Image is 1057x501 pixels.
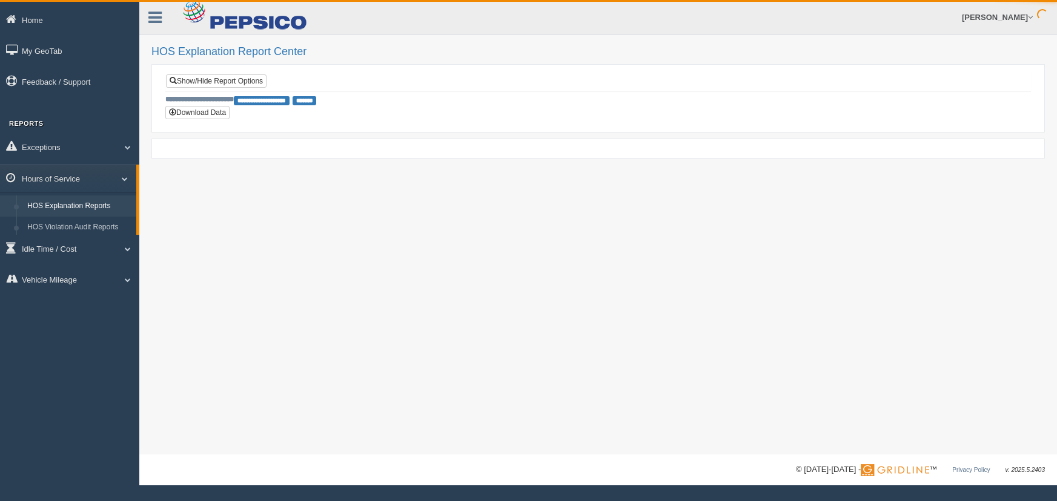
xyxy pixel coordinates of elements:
a: HOS Explanation Reports [22,195,136,217]
button: Download Data [165,106,230,119]
span: v. 2025.5.2403 [1006,467,1045,473]
a: HOS Violation Audit Reports [22,217,136,238]
a: Privacy Policy [952,467,990,473]
div: © [DATE]-[DATE] - ™ [796,463,1045,476]
img: Gridline [861,464,929,476]
h2: HOS Explanation Report Center [151,46,1045,58]
a: Show/Hide Report Options [166,74,267,88]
